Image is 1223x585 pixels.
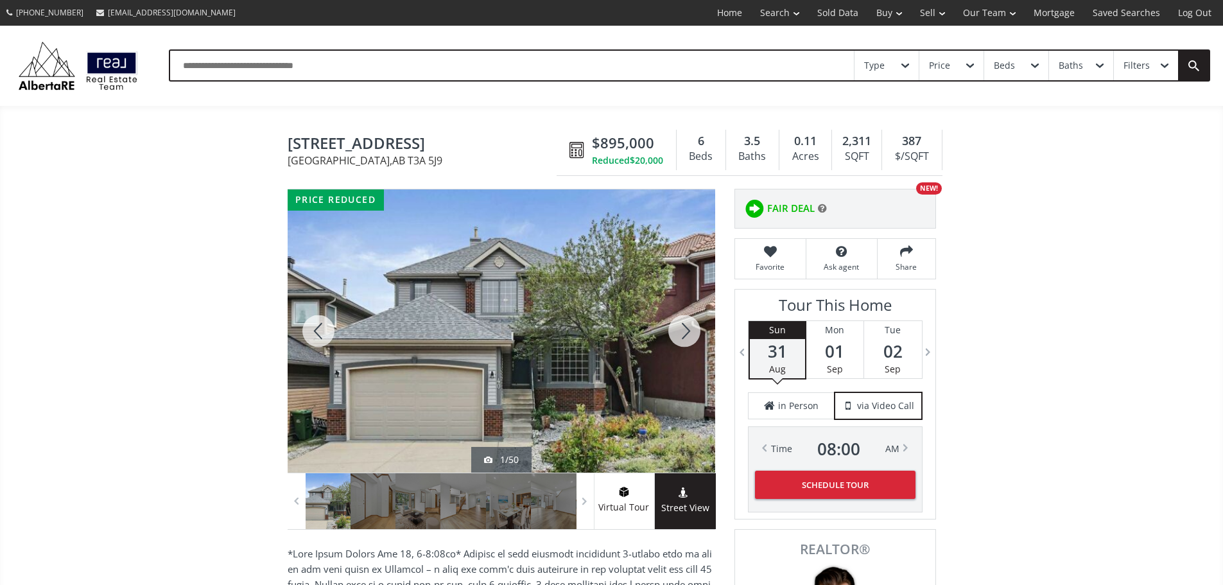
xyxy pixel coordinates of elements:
span: $895,000 [592,133,654,153]
span: Sep [885,363,901,375]
div: 0.11 [786,133,825,150]
div: 3.5 [733,133,772,150]
span: Street View [655,501,716,516]
div: 6 [683,133,719,150]
span: 31 [750,342,805,360]
div: Time AM [771,440,899,458]
span: 08 : 00 [817,440,860,458]
span: $20,000 [630,154,663,167]
h3: Tour This Home [748,296,923,320]
span: 01 [806,342,863,360]
img: rating icon [742,196,767,222]
span: Ask agent [813,261,871,272]
div: Price [929,61,950,70]
button: Schedule Tour [755,471,915,499]
span: Share [884,261,929,272]
div: price reduced [288,189,384,211]
div: SQFT [838,147,875,166]
a: [EMAIL_ADDRESS][DOMAIN_NAME] [90,1,242,24]
span: Aug [769,363,786,375]
span: 02 [864,342,922,360]
a: virtual tour iconVirtual Tour [594,473,655,529]
span: [GEOGRAPHIC_DATA] , AB T3A 5J9 [288,155,563,166]
div: $/SQFT [889,147,935,166]
div: 1/50 [484,453,519,466]
div: Reduced [592,154,663,167]
div: Tue [864,321,922,339]
div: Type [864,61,885,70]
span: Virtual Tour [594,500,654,515]
div: Beds [683,147,719,166]
span: 40 Edgebrook View NW [288,135,563,155]
span: REALTOR® [749,543,921,556]
span: [EMAIL_ADDRESS][DOMAIN_NAME] [108,7,236,18]
span: 2,311 [842,133,871,150]
span: Favorite [742,261,799,272]
span: [PHONE_NUMBER] [16,7,83,18]
img: virtual tour icon [618,487,630,497]
div: Mon [806,321,863,339]
span: via Video Call [857,399,914,412]
div: Sun [750,321,805,339]
span: Sep [827,363,843,375]
div: Baths [733,147,772,166]
div: 387 [889,133,935,150]
span: in Person [778,399,819,412]
div: Beds [994,61,1015,70]
div: NEW! [916,182,942,195]
img: Logo [13,39,143,93]
div: Baths [1059,61,1083,70]
div: Filters [1123,61,1150,70]
span: FAIR DEAL [767,202,815,215]
div: 40 Edgebrook View NW Calgary, AB T3A 5J9 - Photo 1 of 50 [288,189,715,473]
div: Acres [786,147,825,166]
